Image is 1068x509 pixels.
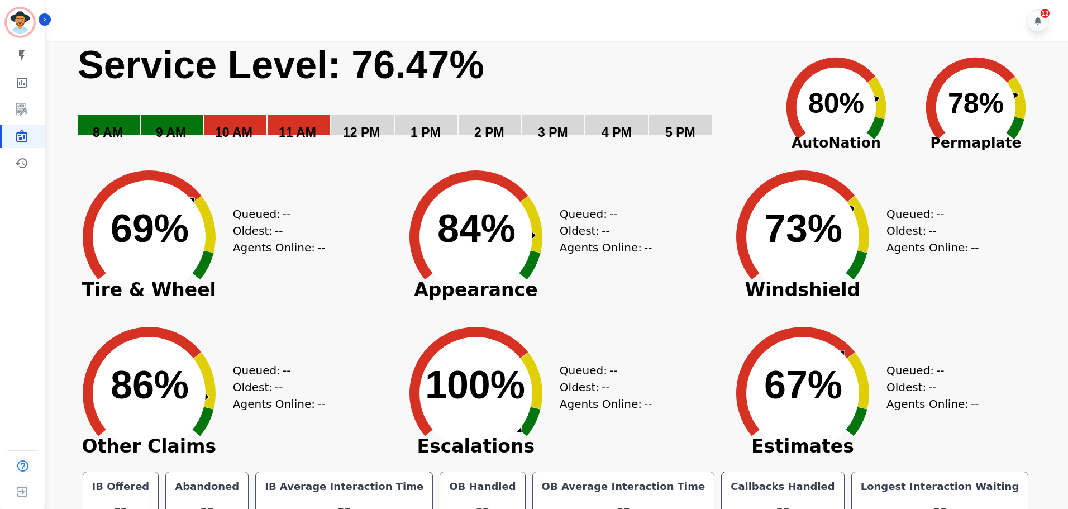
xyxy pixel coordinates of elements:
[719,284,886,296] span: Windshield
[560,239,655,256] div: Agents Online:
[728,479,837,494] div: Callbacks Handled
[886,239,981,256] div: Agents Online:
[65,441,233,452] span: Other Claims
[936,362,944,379] span: --
[283,206,290,222] span: --
[392,284,560,296] span: Appearance
[560,222,643,239] div: Oldest:
[886,379,970,396] div: Oldest:
[78,43,484,87] text: Service Level: 76.47%
[886,362,970,379] div: Queued:
[766,132,906,154] span: AutoNation
[283,362,290,379] span: --
[719,441,886,452] span: Estimates
[971,239,979,256] span: --
[317,239,325,256] span: --
[233,206,317,222] div: Queued:
[279,125,316,140] text: 11 AM
[602,379,609,396] span: --
[609,362,617,379] span: --
[886,396,981,412] div: Agents Online:
[447,479,518,494] div: OB Handled
[233,396,328,412] div: Agents Online:
[764,363,842,407] text: 67%
[263,479,426,494] div: IB Average Interaction Time
[560,206,643,222] div: Queued:
[609,206,617,222] span: --
[540,479,708,494] div: OB Average Interaction Time
[602,222,609,239] span: --
[886,222,970,239] div: Oldest:
[936,206,944,222] span: --
[764,207,842,250] text: 73%
[971,396,979,412] span: --
[859,479,1022,494] div: Longest Interaction Waiting
[644,239,652,256] span: --
[906,132,1046,154] span: Permaplate
[928,222,936,239] span: --
[156,125,186,140] text: 9 AM
[275,222,283,239] span: --
[437,207,516,250] text: 84%
[7,9,34,36] img: Bordered avatar
[215,125,252,140] text: 10 AM
[77,41,764,156] svg: Service Level: 0%
[602,125,632,140] text: 4 PM
[948,88,1004,119] text: 78%
[111,363,189,407] text: 86%
[173,479,241,494] div: Abandoned
[560,362,643,379] div: Queued:
[644,396,652,412] span: --
[474,125,504,140] text: 2 PM
[65,284,233,296] span: Tire & Wheel
[808,88,864,119] text: 80%
[317,396,325,412] span: --
[1041,9,1050,18] div: 12
[425,363,525,407] text: 100%
[233,362,317,379] div: Queued:
[93,125,123,140] text: 8 AM
[560,396,655,412] div: Agents Online:
[275,379,283,396] span: --
[928,379,936,396] span: --
[233,239,328,256] div: Agents Online:
[392,441,560,452] span: Escalations
[343,125,380,140] text: 12 PM
[90,479,152,494] div: IB Offered
[665,125,695,140] text: 5 PM
[111,207,189,250] text: 69%
[233,222,317,239] div: Oldest:
[411,125,441,140] text: 1 PM
[233,379,317,396] div: Oldest:
[886,206,970,222] div: Queued:
[538,125,568,140] text: 3 PM
[560,379,643,396] div: Oldest:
